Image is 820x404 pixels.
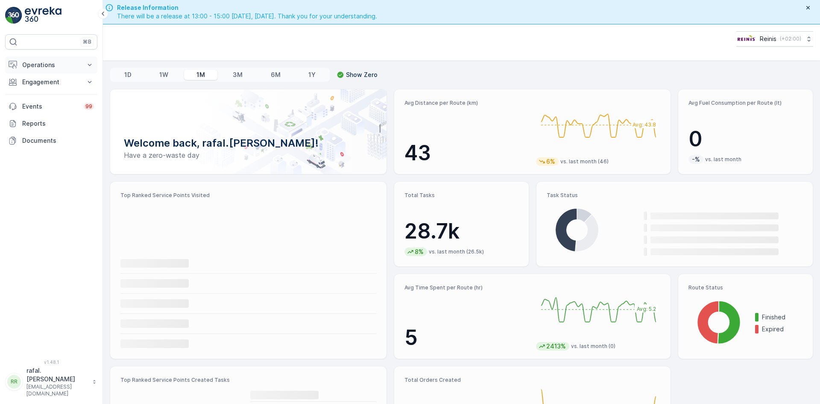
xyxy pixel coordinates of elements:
[124,150,373,160] p: Have a zero-waste day
[762,325,802,333] p: Expired
[7,375,21,389] div: RR
[760,35,776,43] p: Reinis
[688,126,802,152] p: 0
[688,100,802,106] p: Avg Fuel Consumption per Route (lt)
[560,158,609,165] p: vs. last month (46)
[120,377,376,383] p: Top Ranked Service Points Created Tasks
[404,284,529,291] p: Avg Time Spent per Route (hr)
[233,71,243,79] p: 3M
[22,119,94,128] p: Reports
[5,132,97,149] a: Documents
[736,31,813,47] button: Reinis(+02:00)
[691,155,701,164] p: -%
[404,325,529,351] p: 5
[26,383,88,397] p: [EMAIL_ADDRESS][DOMAIN_NAME]
[22,78,80,86] p: Engagement
[26,366,88,383] p: rafal.[PERSON_NAME]
[159,71,168,79] p: 1W
[5,115,97,132] a: Reports
[308,71,316,79] p: 1Y
[117,12,377,21] span: There will be a release at 13:00 - 15:00 [DATE], [DATE]. Thank you for your understanding.
[404,192,518,199] p: Total Tasks
[404,100,529,106] p: Avg Distance per Route (km)
[124,71,132,79] p: 1D
[547,192,802,199] p: Task Status
[571,343,615,350] p: vs. last month (0)
[25,7,61,24] img: logo_light-DOdMpM7g.png
[22,102,79,111] p: Events
[83,38,91,45] p: ⌘B
[705,156,741,163] p: vs. last month
[5,360,97,365] span: v 1.48.1
[196,71,205,79] p: 1M
[5,56,97,74] button: Operations
[762,313,802,321] p: Finished
[780,35,801,42] p: ( +02:00 )
[429,248,484,255] p: vs. last month (26.5k)
[404,140,529,166] p: 43
[736,34,756,44] img: Reinis-Logo-Vrijstaand_Tekengebied-1-copy2_aBO4n7j.png
[414,248,425,256] p: 8%
[124,136,373,150] p: Welcome back, rafal.[PERSON_NAME]!
[5,74,97,91] button: Engagement
[117,3,377,12] span: Release Information
[5,366,97,397] button: RRrafal.[PERSON_NAME][EMAIL_ADDRESS][DOMAIN_NAME]
[404,377,529,383] p: Total Orders Created
[688,284,802,291] p: Route Status
[85,103,92,110] p: 99
[22,136,94,145] p: Documents
[545,342,567,351] p: 2413%
[346,71,378,79] p: Show Zero
[120,192,376,199] p: Top Ranked Service Points Visited
[22,61,80,69] p: Operations
[404,218,518,244] p: 28.7k
[271,71,281,79] p: 6M
[5,98,97,115] a: Events99
[545,157,556,166] p: 6%
[5,7,22,24] img: logo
